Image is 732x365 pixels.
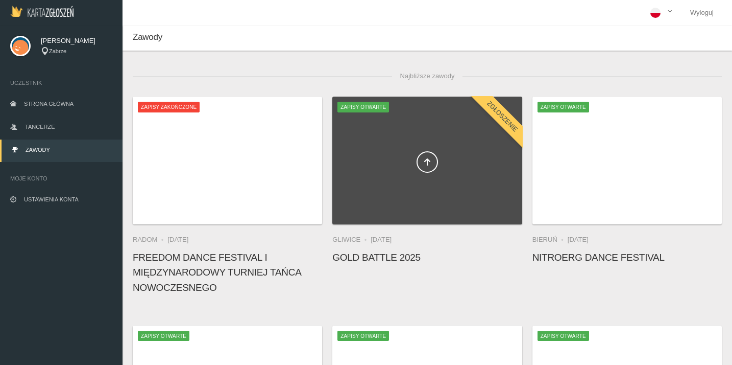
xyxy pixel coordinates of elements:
[332,250,522,265] h4: Gold Battle 2025
[332,235,371,245] li: Gliwice
[371,235,392,245] li: [DATE]
[133,235,167,245] li: Radom
[138,331,189,341] span: Zapisy otwarte
[532,235,568,245] li: Bieruń
[26,147,50,153] span: Zawody
[133,97,322,224] a: FREEDOM DANCE FESTIVAL I Międzynarodowy Turniej Tańca NowoczesnegoZapisy zakończone
[133,97,322,224] img: FREEDOM DANCE FESTIVAL I Międzynarodowy Turniej Tańca Nowoczesnego
[138,102,200,112] span: Zapisy zakończone
[41,36,112,46] span: [PERSON_NAME]
[337,102,389,112] span: Zapisy otwarte
[24,196,79,202] span: Ustawienia konta
[10,6,74,17] img: Logo
[568,235,589,245] li: [DATE]
[24,101,74,107] span: Strona główna
[337,331,389,341] span: Zapisy otwarte
[538,331,589,341] span: Zapisy otwarte
[167,235,188,245] li: [DATE]
[532,250,722,265] h4: NitroErg Dance Festival
[532,97,722,224] a: NitroErg Dance FestivalZapisy otwarte
[133,32,162,42] span: Zawody
[532,97,722,224] img: NitroErg Dance Festival
[25,124,55,130] span: Tancerze
[133,250,322,295] h4: FREEDOM DANCE FESTIVAL I Międzynarodowy Turniej Tańca Nowoczesnego
[538,102,589,112] span: Zapisy otwarte
[470,84,534,149] div: Zgłoszenie
[392,66,463,86] span: Najbliższe zawody
[10,78,112,88] span: Uczestnik
[10,173,112,184] span: Moje konto
[332,97,522,224] a: Gold Battle 2025Zapisy otwarteZgłoszenie
[41,47,112,56] div: Zabrze
[10,36,31,56] img: svg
